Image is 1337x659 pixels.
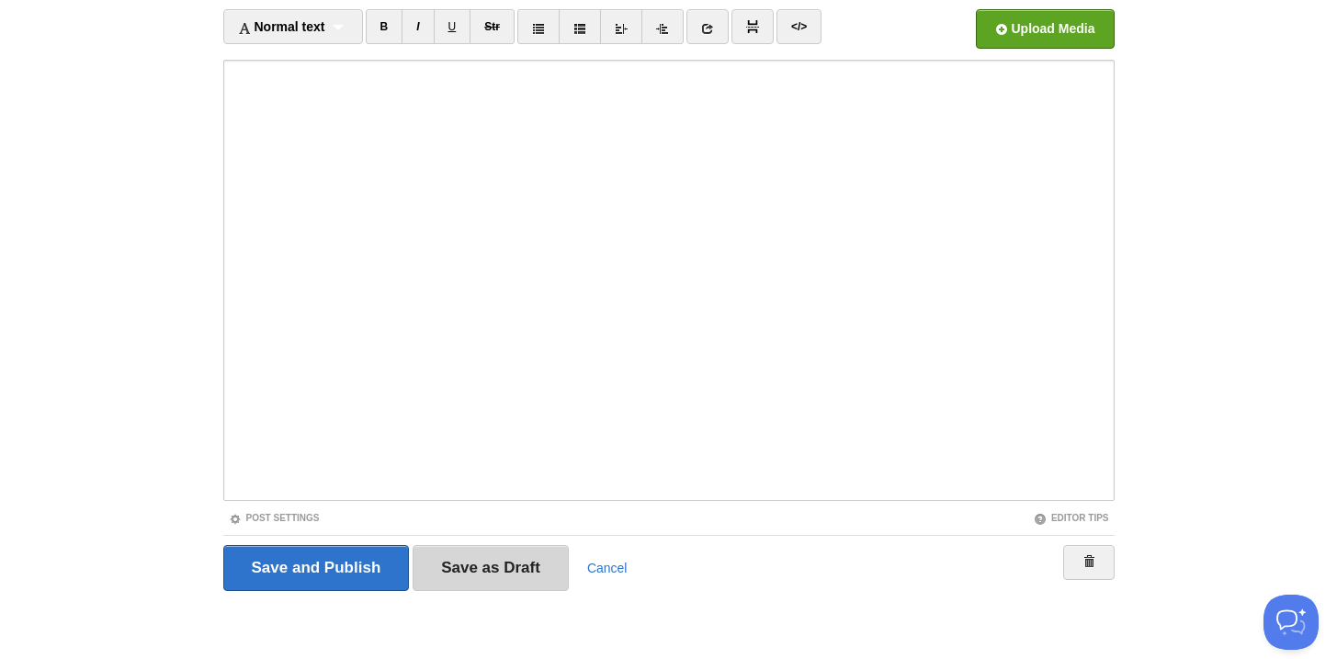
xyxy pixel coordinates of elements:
a: Cancel [587,561,628,575]
iframe: Help Scout Beacon - Open [1263,595,1319,650]
a: I [402,9,434,44]
a: Post Settings [229,513,320,523]
span: Normal text [238,19,325,34]
a: U [434,9,471,44]
input: Save and Publish [223,545,410,591]
del: Str [484,20,500,33]
input: Save as Draft [413,545,569,591]
a: Str [470,9,515,44]
a: Editor Tips [1034,513,1109,523]
img: pagebreak-icon.png [746,20,759,33]
a: B [366,9,403,44]
a: </> [776,9,821,44]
